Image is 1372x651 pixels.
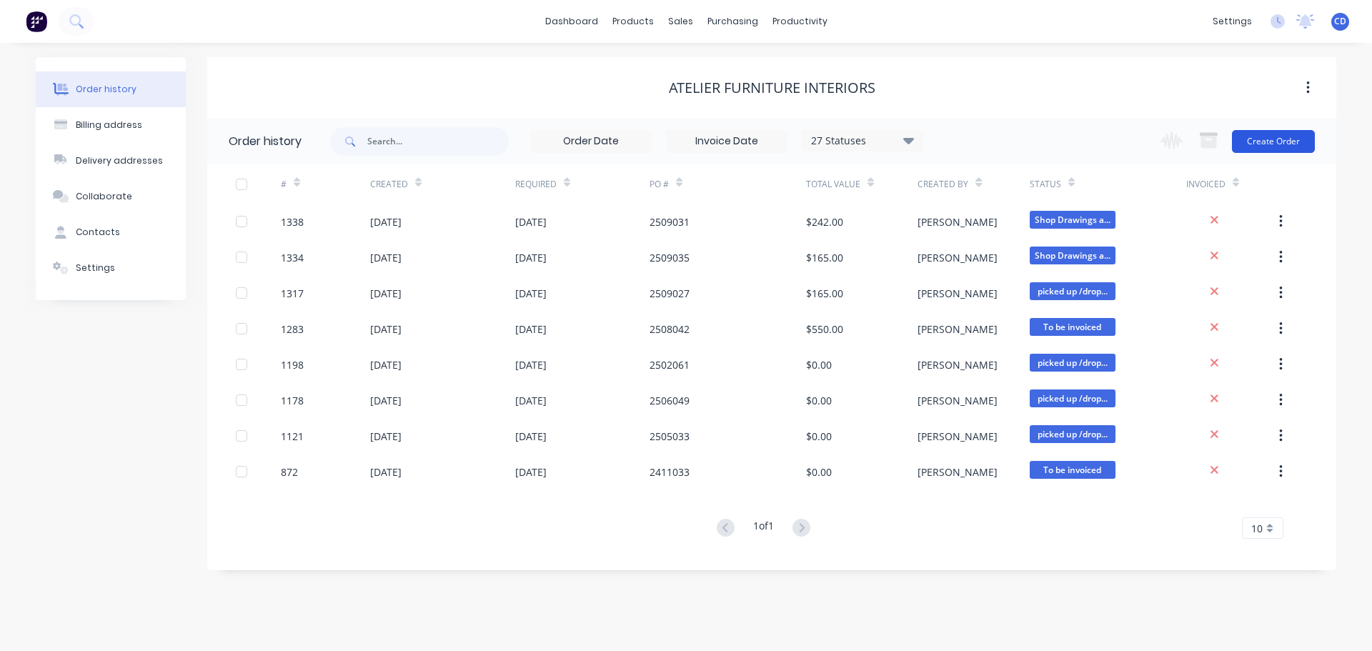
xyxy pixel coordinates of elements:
div: Total Value [806,164,918,204]
button: Create Order [1232,130,1315,153]
div: 1198 [281,357,304,372]
div: Total Value [806,178,860,191]
div: Invoiced [1186,164,1276,204]
div: 27 Statuses [802,133,923,149]
div: [DATE] [370,357,402,372]
div: Created [370,164,515,204]
div: Settings [76,262,115,274]
div: $550.00 [806,322,843,337]
input: Invoice Date [667,131,787,152]
div: Required [515,164,650,204]
span: 10 [1251,521,1263,536]
div: $165.00 [806,286,843,301]
img: Factory [26,11,47,32]
div: Billing address [76,119,142,131]
div: [PERSON_NAME] [918,429,998,444]
div: [DATE] [370,250,402,265]
div: 2506049 [650,393,690,408]
div: [DATE] [515,393,547,408]
div: Contacts [76,226,120,239]
div: PO # [650,164,806,204]
div: # [281,178,287,191]
div: 1334 [281,250,304,265]
div: [DATE] [370,214,402,229]
button: Collaborate [36,179,186,214]
div: [DATE] [515,322,547,337]
div: $165.00 [806,250,843,265]
div: [PERSON_NAME] [918,286,998,301]
div: 1283 [281,322,304,337]
div: Created By [918,164,1029,204]
span: picked up /drop... [1030,282,1115,300]
div: Order history [229,133,302,150]
div: $0.00 [806,357,832,372]
input: Order Date [531,131,651,152]
button: Order history [36,71,186,107]
button: Billing address [36,107,186,143]
div: Created [370,178,408,191]
button: Delivery addresses [36,143,186,179]
div: [PERSON_NAME] [918,393,998,408]
span: picked up /drop... [1030,354,1115,372]
input: Search... [367,127,509,156]
div: 2508042 [650,322,690,337]
div: [DATE] [370,286,402,301]
div: [PERSON_NAME] [918,357,998,372]
div: Status [1030,164,1186,204]
div: [PERSON_NAME] [918,250,998,265]
div: settings [1206,11,1259,32]
div: # [281,164,370,204]
div: [DATE] [515,214,547,229]
div: productivity [765,11,835,32]
div: Collaborate [76,190,132,203]
button: Settings [36,250,186,286]
span: To be invoiced [1030,461,1115,479]
div: Atelier Furniture Interiors [669,79,875,96]
div: purchasing [700,11,765,32]
div: $0.00 [806,464,832,479]
span: picked up /drop... [1030,425,1115,443]
div: [DATE] [515,286,547,301]
div: Invoiced [1186,178,1226,191]
div: 1317 [281,286,304,301]
span: picked up /drop... [1030,389,1115,407]
div: sales [661,11,700,32]
div: 2505033 [650,429,690,444]
div: [PERSON_NAME] [918,322,998,337]
div: 2411033 [650,464,690,479]
button: Contacts [36,214,186,250]
div: [DATE] [370,393,402,408]
div: Created By [918,178,968,191]
div: $242.00 [806,214,843,229]
a: dashboard [538,11,605,32]
div: 2509035 [650,250,690,265]
div: $0.00 [806,429,832,444]
div: [DATE] [515,464,547,479]
div: 872 [281,464,298,479]
div: Order history [76,83,136,96]
div: 1 of 1 [753,518,774,539]
div: 2502061 [650,357,690,372]
div: 1121 [281,429,304,444]
div: Delivery addresses [76,154,163,167]
div: [DATE] [515,250,547,265]
div: $0.00 [806,393,832,408]
div: 1338 [281,214,304,229]
div: [DATE] [515,357,547,372]
span: To be invoiced [1030,318,1115,336]
span: Shop Drawings a... [1030,247,1115,264]
div: [DATE] [370,429,402,444]
div: PO # [650,178,669,191]
span: Shop Drawings a... [1030,211,1115,229]
div: 2509027 [650,286,690,301]
div: [DATE] [370,464,402,479]
div: 1178 [281,393,304,408]
div: Status [1030,178,1061,191]
div: [PERSON_NAME] [918,214,998,229]
div: [DATE] [515,429,547,444]
div: products [605,11,661,32]
span: CD [1334,15,1346,28]
div: [PERSON_NAME] [918,464,998,479]
div: Required [515,178,557,191]
div: 2509031 [650,214,690,229]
